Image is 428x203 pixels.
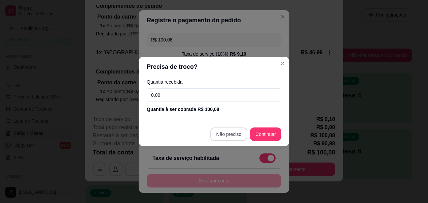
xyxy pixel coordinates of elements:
[277,58,288,69] button: Close
[210,127,248,141] button: Não preciso
[139,57,289,77] header: Precisa de troco?
[147,80,281,84] label: Quantia recebida
[147,106,281,113] div: Quantia à ser cobrada R$ 100,08
[250,127,281,141] button: Continuar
